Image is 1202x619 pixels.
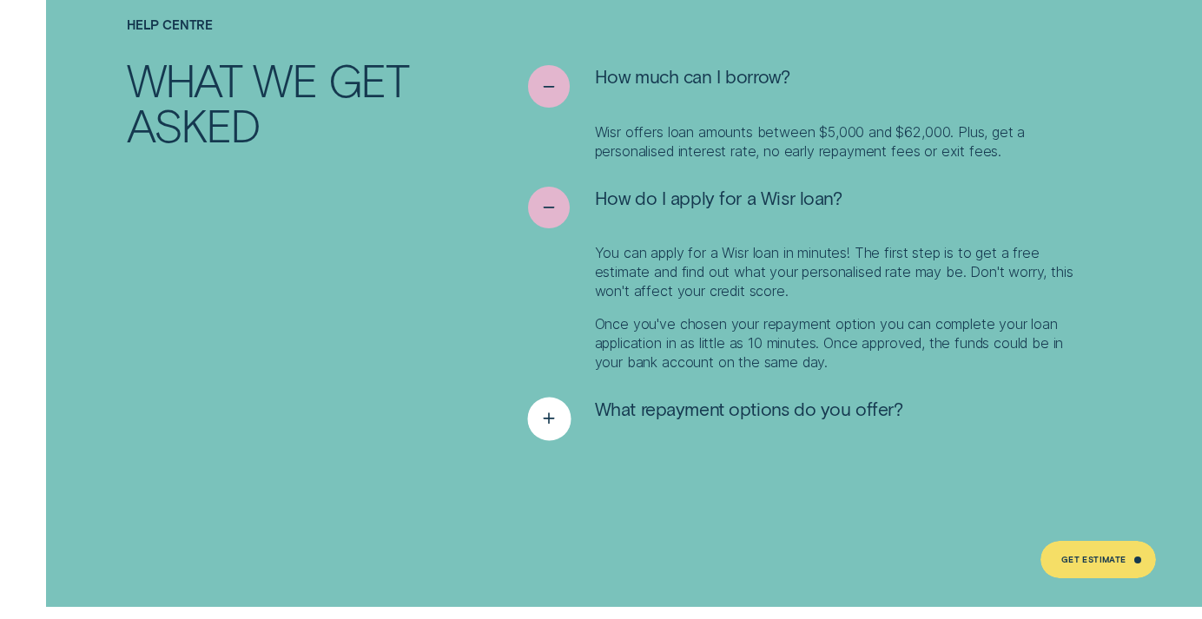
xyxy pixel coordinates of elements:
p: You can apply for a Wisr loan in minutes! The first step is to get a free estimate and find out w... [595,244,1076,301]
button: See less [528,65,790,108]
h2: What we get asked [127,57,433,148]
button: See more [528,398,903,440]
span: How do I apply for a Wisr loan? [595,187,842,209]
button: See less [528,187,842,229]
a: Get Estimate [1040,541,1156,579]
span: How much can I borrow? [595,65,790,88]
p: Wisr offers loan amounts between $5,000 and $62,000. Plus, get a personalised interest rate, no e... [595,123,1076,161]
h4: Help Centre [127,17,433,32]
p: Once you've chosen your repayment option you can complete your loan application in as little as 1... [595,315,1076,372]
span: What repayment options do you offer? [595,398,903,420]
